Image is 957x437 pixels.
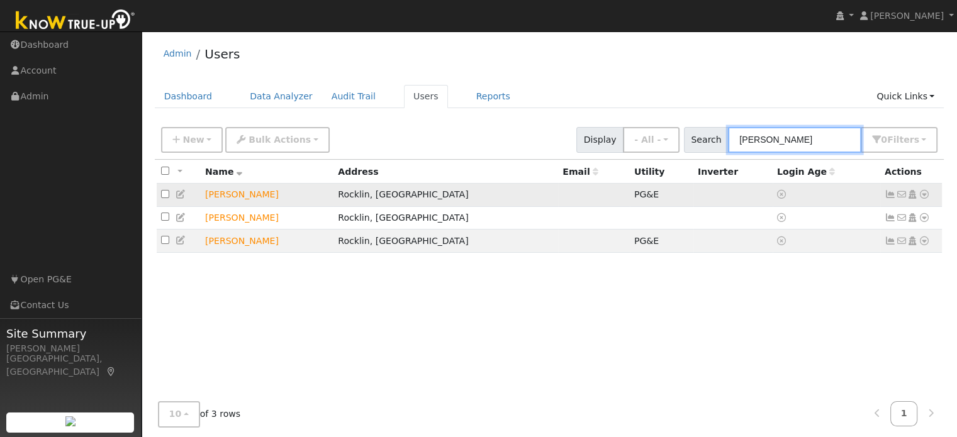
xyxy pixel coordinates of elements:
[777,167,835,177] span: Days since last login
[158,402,241,428] span: of 3 rows
[65,416,76,426] img: retrieve
[907,189,918,199] a: Login As
[919,188,930,201] a: Other actions
[777,236,788,246] a: No login access
[338,165,554,179] div: Address
[562,167,598,177] span: Email
[201,206,333,230] td: Lead
[158,402,200,428] button: 10
[861,127,937,153] button: 0Filters
[333,184,558,207] td: Rocklin, [GEOGRAPHIC_DATA]
[182,135,204,145] span: New
[164,48,192,58] a: Admin
[896,213,907,222] i: No email address
[634,189,659,199] span: PG&E
[914,135,919,145] span: s
[919,211,930,224] a: Other actions
[322,85,385,108] a: Audit Trail
[176,213,187,223] a: Edit User
[684,127,729,153] span: Search
[728,127,861,153] input: Search
[176,235,187,245] a: Edit User
[205,167,242,177] span: Name
[890,402,918,426] a: 1
[249,135,311,145] span: Bulk Actions
[887,135,919,145] span: Filter
[919,235,930,248] a: Other actions
[777,213,788,223] a: No login access
[907,213,918,223] a: Login As
[870,11,944,21] span: [PERSON_NAME]
[896,236,907,245] i: No email address
[576,127,624,153] span: Display
[240,85,322,108] a: Data Analyzer
[201,230,333,253] td: Lead
[634,165,689,179] div: Utility
[896,190,907,199] i: No email address
[204,47,240,62] a: Users
[6,352,135,379] div: [GEOGRAPHIC_DATA], [GEOGRAPHIC_DATA]
[867,85,944,108] a: Quick Links
[333,230,558,253] td: Rocklin, [GEOGRAPHIC_DATA]
[885,236,896,246] a: Show Graph
[9,7,142,35] img: Know True-Up
[225,127,329,153] button: Bulk Actions
[698,165,768,179] div: Inverter
[155,85,222,108] a: Dashboard
[885,213,896,223] a: Not connected
[623,127,680,153] button: - All -
[907,236,918,246] a: Login As
[161,127,223,153] button: New
[404,85,448,108] a: Users
[201,184,333,207] td: Lead
[885,165,937,179] div: Actions
[176,189,187,199] a: Edit User
[6,325,135,342] span: Site Summary
[634,236,659,246] span: PG&E
[777,189,788,199] a: No login access
[885,189,896,199] a: Show Graph
[333,206,558,230] td: Rocklin, [GEOGRAPHIC_DATA]
[169,409,182,419] span: 10
[106,367,117,377] a: Map
[467,85,520,108] a: Reports
[6,342,135,355] div: [PERSON_NAME]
